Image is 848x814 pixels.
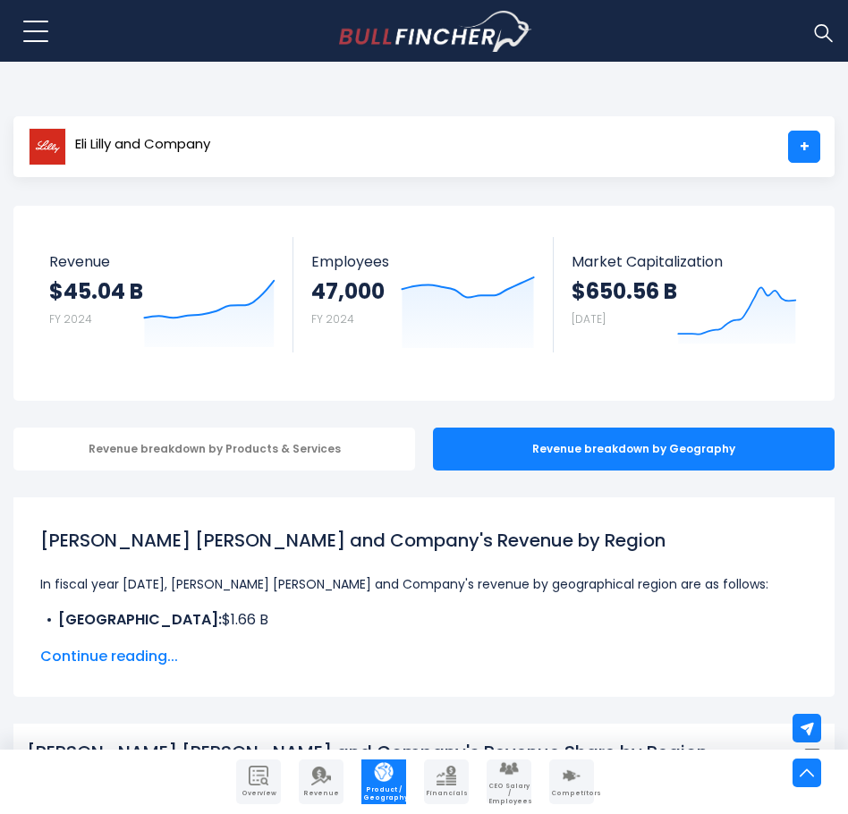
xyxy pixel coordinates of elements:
[58,609,222,630] b: [GEOGRAPHIC_DATA]:
[426,790,467,797] span: Financials
[311,253,536,270] span: Employees
[572,253,797,270] span: Market Capitalization
[311,277,385,305] strong: 47,000
[339,11,532,52] img: Bullfincher logo
[236,759,281,804] a: Company Overview
[40,573,808,595] p: In fiscal year [DATE], [PERSON_NAME] [PERSON_NAME] and Company's revenue by geographical region a...
[49,253,276,270] span: Revenue
[551,790,592,797] span: Competitors
[28,131,211,163] a: Eli Lilly and Company
[487,759,531,804] a: Company Employees
[424,759,469,804] a: Company Financials
[40,527,808,554] h1: [PERSON_NAME] [PERSON_NAME] and Company's Revenue by Region
[299,759,343,804] a: Company Revenue
[238,790,279,797] span: Overview
[433,428,835,471] div: Revenue breakdown by Geography
[311,311,354,326] small: FY 2024
[554,237,815,352] a: Market Capitalization $650.56 B [DATE]
[572,311,606,326] small: [DATE]
[293,237,554,352] a: Employees 47,000 FY 2024
[572,277,677,305] strong: $650.56 B
[549,759,594,804] a: Company Competitors
[339,11,531,52] a: Go to homepage
[488,783,530,805] span: CEO Salary / Employees
[361,759,406,804] a: Company Product/Geography
[31,237,293,352] a: Revenue $45.04 B FY 2024
[788,131,820,163] a: +
[13,428,415,471] div: Revenue breakdown by Products & Services
[49,277,143,305] strong: $45.04 B
[40,631,808,652] li: $6.92 B
[27,740,708,765] tspan: [PERSON_NAME] [PERSON_NAME] and Company's Revenue Share by Region
[58,631,113,651] b: Europe:
[40,609,808,631] li: $1.66 B
[49,311,92,326] small: FY 2024
[75,137,210,152] span: Eli Lilly and Company
[301,790,342,797] span: Revenue
[363,786,404,801] span: Product / Geography
[29,128,66,165] img: LLY logo
[40,646,808,667] span: Continue reading...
